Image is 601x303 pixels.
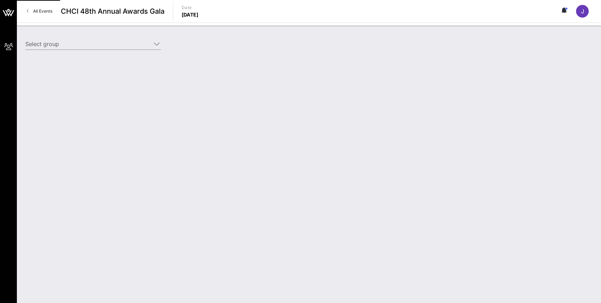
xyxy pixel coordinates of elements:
[182,4,199,11] p: Date
[182,11,199,18] p: [DATE]
[22,6,57,17] a: All Events
[576,5,589,18] div: J
[61,6,164,17] span: CHCI 48th Annual Awards Gala
[581,8,584,15] span: J
[33,8,52,14] span: All Events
